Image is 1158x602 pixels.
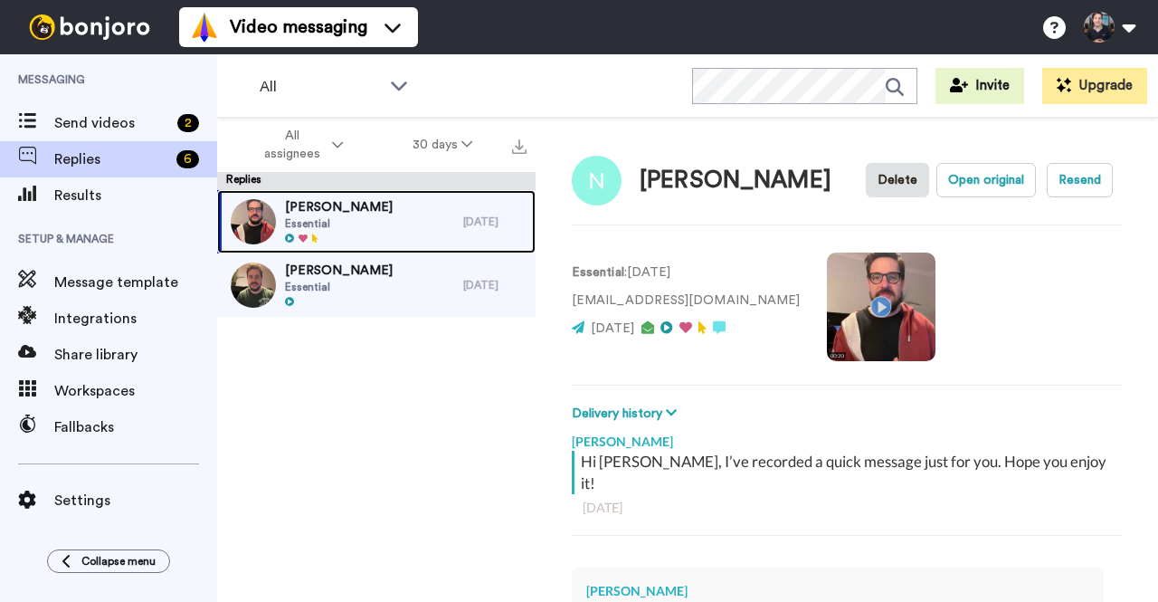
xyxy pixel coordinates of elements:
span: Message template [54,272,217,293]
img: bj-logo-header-white.svg [22,14,157,40]
span: Integrations [54,308,217,330]
button: 30 days [378,129,508,161]
span: Essential [285,280,393,294]
img: vm-color.svg [190,13,219,42]
button: Invite [935,68,1024,104]
span: Share library [54,344,217,366]
strong: Essential [572,266,624,279]
div: [PERSON_NAME] [586,582,1089,600]
button: Upgrade [1042,68,1147,104]
button: Delete [866,163,929,197]
div: [DATE] [583,499,1111,517]
span: Send videos [54,112,170,134]
button: Open original [936,163,1036,197]
span: [PERSON_NAME] [285,262,393,280]
img: 33e20991-efa3-4acb-bc32-32028534ad9c-thumb.jpg [231,263,276,308]
p: : [DATE] [572,263,800,282]
div: [DATE] [463,215,527,229]
div: [PERSON_NAME] [640,167,831,194]
button: Resend [1047,163,1113,197]
div: 6 [176,150,199,168]
img: export.svg [512,139,527,154]
span: [PERSON_NAME] [285,198,393,216]
img: Image of Nicholas [572,156,622,205]
span: Collapse menu [81,554,156,569]
span: All assignees [255,127,328,163]
div: Replies [217,172,536,190]
div: [DATE] [463,278,527,292]
span: Essential [285,216,393,231]
button: All assignees [221,119,378,170]
span: Results [54,185,217,206]
button: Collapse menu [47,549,170,573]
a: [PERSON_NAME]Essential[DATE] [217,253,536,317]
div: Hi [PERSON_NAME], I’ve recorded a quick message just for you. Hope you enjoy it! [581,451,1117,494]
span: [DATE] [591,322,634,335]
div: 2 [177,114,199,132]
span: All [260,76,381,98]
img: ad0ac35e-babd-460e-890d-76cb2374ebcf-thumb.jpg [231,199,276,244]
span: Fallbacks [54,416,217,438]
span: Workspaces [54,380,217,402]
button: Delivery history [572,404,682,424]
a: [PERSON_NAME]Essential[DATE] [217,190,536,253]
span: Video messaging [230,14,367,40]
span: Replies [54,148,169,170]
button: Export all results that match these filters now. [507,131,532,158]
p: [EMAIL_ADDRESS][DOMAIN_NAME] [572,291,800,311]
span: Settings [54,490,217,511]
div: [PERSON_NAME] [572,424,1122,451]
